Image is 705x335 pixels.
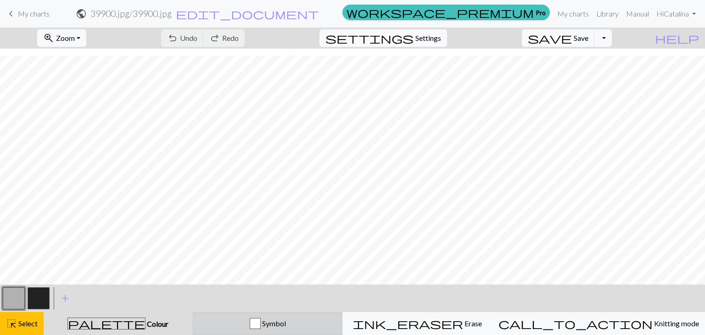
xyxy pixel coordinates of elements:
button: Colour [44,312,193,335]
span: zoom_in [43,32,54,45]
span: workspace_premium [347,6,534,19]
span: help [655,32,699,45]
button: Erase [342,312,492,335]
a: My charts [6,6,50,22]
span: Settings [415,33,441,44]
span: Select [17,319,38,328]
a: HiCatalina [653,5,699,23]
span: palette [68,317,145,330]
span: public [76,7,87,20]
button: Knitting mode [492,312,705,335]
a: Library [593,5,622,23]
span: Zoom [56,33,75,42]
span: My charts [18,9,50,18]
span: Save [574,33,588,42]
button: Symbol [193,312,343,335]
a: My charts [554,5,593,23]
span: ink_eraser [353,317,463,330]
span: Knitting mode [653,319,699,328]
span: keyboard_arrow_left [6,7,17,20]
span: save [528,32,572,45]
button: Zoom [37,29,86,47]
button: Save [522,29,595,47]
span: highlight_alt [6,317,17,330]
h2: 39900.jpg / 39900.jpg [90,8,172,19]
button: SettingsSettings [319,29,447,47]
span: add [60,292,71,305]
span: settings [325,32,414,45]
span: Erase [463,319,482,328]
span: call_to_action [498,317,653,330]
span: edit_document [176,7,319,20]
a: Manual [622,5,653,23]
a: Pro [342,5,550,20]
span: Symbol [261,319,286,328]
i: Settings [325,33,414,44]
span: Colour [145,319,168,328]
